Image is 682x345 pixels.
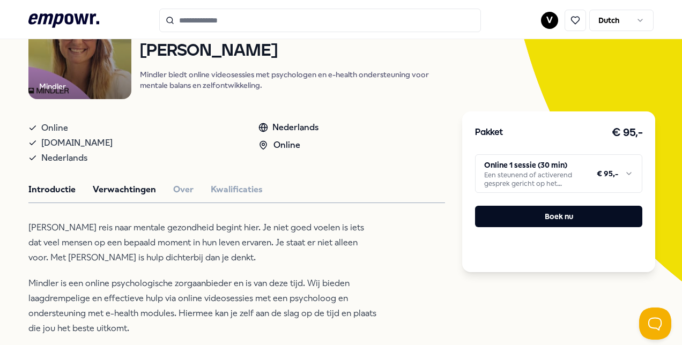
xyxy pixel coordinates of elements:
[41,136,113,151] span: [DOMAIN_NAME]
[28,183,76,197] button: Introductie
[41,151,87,166] span: Nederlands
[258,138,318,152] div: Online
[173,183,194,197] button: Over
[639,307,671,340] iframe: Help Scout Beacon - Open
[211,183,263,197] button: Kwalificaties
[475,206,642,227] button: Boek nu
[28,276,377,336] p: Mindler is een online psychologische zorgaanbieder en is van deze tijd. Wij bieden laagdrempelige...
[258,121,318,134] div: Nederlands
[39,80,66,92] div: Mindler
[140,42,445,61] h1: [PERSON_NAME]
[93,183,156,197] button: Verwachtingen
[541,12,558,29] button: V
[475,126,503,140] h3: Pakket
[612,124,642,141] h3: € 95,-
[41,121,68,136] span: Online
[28,220,377,265] p: [PERSON_NAME] reis naar mentale gezondheid begint hier. Je niet goed voelen is iets dat veel mens...
[140,69,445,91] p: Mindler biedt online videosessies met psychologen en e-health ondersteuning voor mentale balans e...
[159,9,481,32] input: Search for products, categories or subcategories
